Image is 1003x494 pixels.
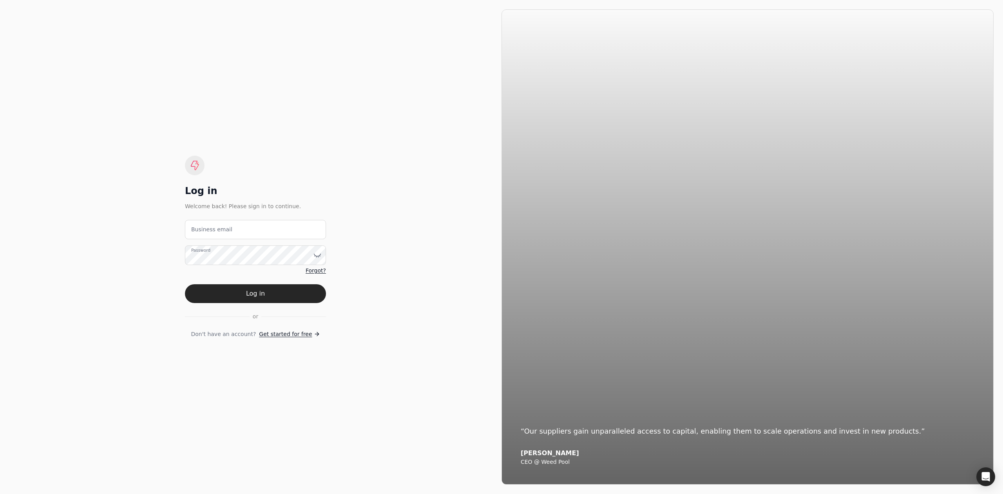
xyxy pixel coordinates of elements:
[185,185,326,197] div: Log in
[521,459,974,466] div: CEO @ Weed Pool
[976,467,995,486] div: Open Intercom Messenger
[306,267,326,275] a: Forgot?
[259,330,320,338] a: Get started for free
[521,426,974,437] div: “Our suppliers gain unparalleled access to capital, enabling them to scale operations and invest ...
[191,247,210,254] label: Password
[521,449,974,457] div: [PERSON_NAME]
[253,312,258,321] span: or
[185,284,326,303] button: Log in
[191,225,232,234] label: Business email
[191,330,256,338] span: Don't have an account?
[259,330,312,338] span: Get started for free
[185,202,326,211] div: Welcome back! Please sign in to continue.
